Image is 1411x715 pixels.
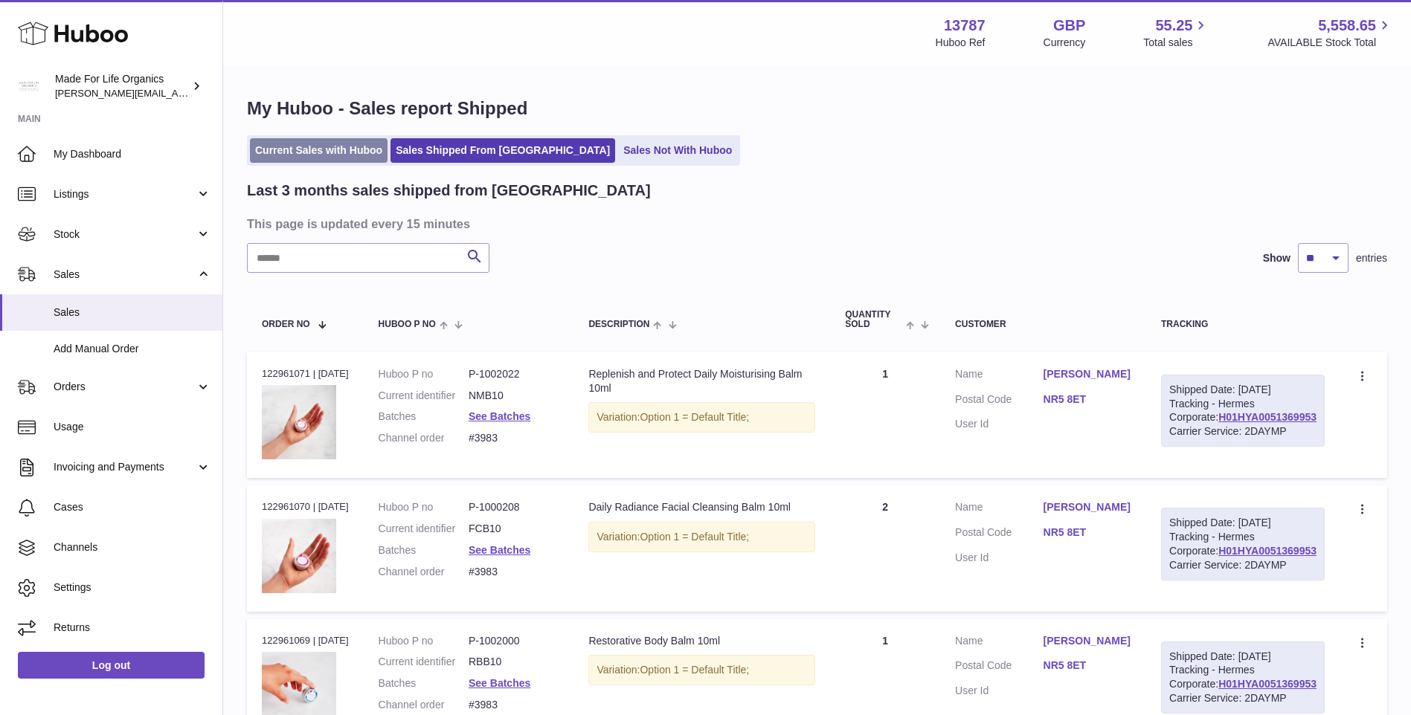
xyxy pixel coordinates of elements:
[588,522,815,552] div: Variation:
[1218,678,1317,690] a: H01HYA0051369953
[955,659,1043,676] dt: Postal Code
[54,420,211,434] span: Usage
[469,677,530,689] a: See Batches
[262,519,336,593] img: daily-radiance-facial-cleansing-balm-10ml-fcb10-5.jpg
[469,634,559,648] dd: P-1002000
[1143,16,1209,50] a: 55.25 Total sales
[1267,36,1393,50] span: AVAILABLE Stock Total
[1218,411,1317,423] a: H01HYA0051369953
[1044,500,1131,514] a: [PERSON_NAME]
[1044,36,1086,50] div: Currency
[54,227,196,242] span: Stock
[955,392,1043,410] dt: Postal Code
[469,522,559,536] dd: FCB10
[379,410,469,424] dt: Batches
[1143,36,1209,50] span: Total sales
[1318,16,1376,36] span: 5,558.65
[955,320,1131,329] div: Customer
[55,87,378,99] span: [PERSON_NAME][EMAIL_ADDRESS][PERSON_NAME][DOMAIN_NAME]
[379,522,469,536] dt: Current identifier
[54,621,211,635] span: Returns
[54,460,196,474] span: Invoicing and Payments
[247,216,1383,232] h3: This page is updated every 15 minutes
[1263,251,1291,265] label: Show
[1044,367,1131,381] a: [PERSON_NAME]
[955,634,1043,652] dt: Name
[1218,545,1317,557] a: H01HYA0051369953
[54,580,211,595] span: Settings
[18,652,205,679] a: Log out
[830,485,940,611] td: 2
[588,320,649,329] span: Description
[1169,516,1317,530] div: Shipped Date: [DATE]
[250,138,388,163] a: Current Sales with Huboo
[379,431,469,445] dt: Channel order
[54,540,211,554] span: Channels
[379,500,469,514] dt: Huboo P no
[262,634,349,647] div: 122961069 | [DATE]
[944,16,986,36] strong: 13787
[469,410,530,422] a: See Batches
[379,676,469,690] dt: Batches
[588,367,815,395] div: Replenish and Protect Daily Moisturising Balm 10ml
[262,385,336,459] img: replenish-and-protect-daily-moisturising-balm-10ml-nmb10-5.jpg
[247,181,651,201] h2: Last 3 months sales shipped from [GEOGRAPHIC_DATA]
[379,698,469,712] dt: Channel order
[54,147,211,161] span: My Dashboard
[1053,16,1085,36] strong: GBP
[469,500,559,514] dd: P-1000208
[379,367,469,381] dt: Huboo P no
[469,698,559,712] dd: #3983
[588,402,815,433] div: Variation:
[1044,525,1131,540] a: NR5 8ET
[588,634,815,648] div: Restorative Body Balm 10ml
[379,634,469,648] dt: Huboo P no
[469,367,559,381] dd: P-1002022
[1044,659,1131,673] a: NR5 8ET
[262,320,310,329] span: Order No
[469,655,559,669] dd: RBB10
[1161,641,1325,714] div: Tracking - Hermes Corporate:
[588,500,815,514] div: Daily Radiance Facial Cleansing Balm 10ml
[1169,691,1317,705] div: Carrier Service: 2DAYMP
[54,342,211,356] span: Add Manual Order
[55,72,189,100] div: Made For Life Organics
[469,565,559,579] dd: #3983
[54,305,211,320] span: Sales
[955,525,1043,543] dt: Postal Code
[262,367,349,381] div: 122961071 | [DATE]
[955,367,1043,385] dt: Name
[54,187,196,201] span: Listings
[469,431,559,445] dd: #3983
[830,352,940,478] td: 1
[1169,424,1317,439] div: Carrier Service: 2DAYMP
[955,551,1043,565] dt: User Id
[379,565,469,579] dt: Channel order
[588,655,815,685] div: Variation:
[469,544,530,556] a: See Batches
[390,138,615,163] a: Sales Shipped From [GEOGRAPHIC_DATA]
[1161,508,1325,580] div: Tracking - Hermes Corporate:
[618,138,737,163] a: Sales Not With Huboo
[1169,383,1317,397] div: Shipped Date: [DATE]
[1267,16,1393,50] a: 5,558.65 AVAILABLE Stock Total
[247,97,1387,120] h1: My Huboo - Sales report Shipped
[379,655,469,669] dt: Current identifier
[1161,375,1325,447] div: Tracking - Hermes Corporate:
[1155,16,1192,36] span: 55.25
[1161,320,1325,329] div: Tracking
[845,310,902,329] span: Quantity Sold
[955,684,1043,698] dt: User Id
[640,531,749,543] span: Option 1 = Default Title;
[379,543,469,557] dt: Batches
[955,417,1043,431] dt: User Id
[54,268,196,282] span: Sales
[1044,392,1131,407] a: NR5 8ET
[54,500,211,514] span: Cases
[379,389,469,403] dt: Current identifier
[54,380,196,394] span: Orders
[262,500,349,514] div: 122961070 | [DATE]
[1044,634,1131,648] a: [PERSON_NAME]
[640,664,749,676] span: Option 1 = Default Title;
[936,36,986,50] div: Huboo Ref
